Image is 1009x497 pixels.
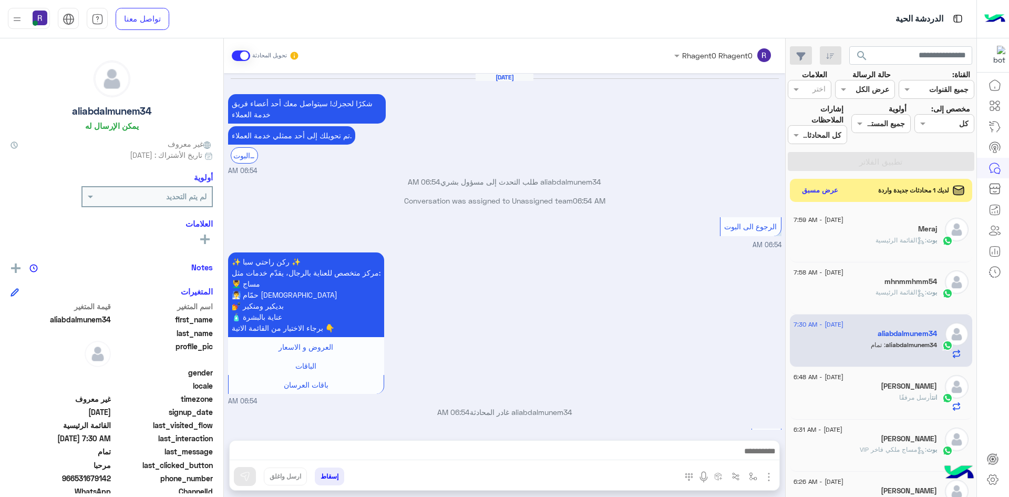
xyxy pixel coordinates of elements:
[130,149,202,160] span: تاريخ الأشتراك : [DATE]
[878,329,937,338] h5: aliabdalmunem34
[91,13,104,25] img: tab
[942,288,953,299] img: WhatsApp
[945,428,969,451] img: defaultAdmin.png
[889,103,907,114] label: أولوية
[11,367,111,378] span: null
[895,12,943,26] p: الدردشة الحية
[871,341,886,349] span: تمام
[945,322,969,346] img: defaultAdmin.png
[181,287,213,296] h6: المتغيرات
[228,126,355,145] p: 21/8/2025, 6:54 AM
[876,236,926,244] span: : القائمة الرئيسية
[113,314,213,325] span: first_name
[11,407,111,418] span: 2025-08-21T03:21:42.313Z
[228,252,384,337] p: 21/8/2025, 6:54 AM
[295,361,316,370] span: الباقات
[860,445,926,453] span: : مساج ملكي فاخر VIP
[932,393,937,401] span: انت
[856,49,868,62] span: search
[168,138,213,149] span: غير معروف
[11,219,213,228] h6: العلامات
[113,380,213,391] span: locale
[11,446,111,457] span: تمام
[941,455,977,492] img: hulul-logo.png
[11,420,111,431] span: القائمة الرئيسية
[984,8,1005,30] img: Logo
[113,486,213,497] span: ChannelId
[945,375,969,399] img: defaultAdmin.png
[284,380,328,389] span: باقات العرسان
[11,13,24,26] img: profile
[710,468,727,485] button: create order
[945,270,969,294] img: defaultAdmin.png
[745,468,762,485] button: select flow
[926,288,937,296] span: بوت
[942,393,953,403] img: WhatsApp
[315,468,344,485] button: إسقاط
[753,241,781,249] span: 06:54 AM
[113,473,213,484] span: phone_number
[794,215,843,225] span: [DATE] - 7:59 AM
[240,471,250,482] img: send message
[408,177,440,186] span: 06:54 AM
[945,218,969,241] img: defaultAdmin.png
[794,425,842,434] span: [DATE] - 6:31 AM
[228,94,386,124] p: 21/8/2025, 6:54 AM
[812,83,827,97] div: اختر
[11,433,111,444] span: 2025-08-21T04:30:34.319Z
[685,473,693,481] img: make a call
[11,460,111,471] span: مرحبا
[952,69,970,80] label: القناة:
[11,486,111,497] span: 2
[113,328,213,339] span: last_name
[85,341,111,367] img: defaultAdmin.png
[794,320,843,329] span: [DATE] - 7:30 AM
[113,301,213,312] span: اسم المتغير
[29,264,38,272] img: notes
[113,460,213,471] span: last_clicked_button
[113,367,213,378] span: gender
[11,473,111,484] span: 966531679142
[876,288,926,296] span: : القائمة الرئيسية
[732,472,740,481] img: Trigger scenario
[881,486,937,495] h5: Mohamed
[931,103,970,114] label: مخصص إلى:
[191,262,213,272] h6: Notes
[926,236,937,244] span: بوت
[113,446,213,457] span: last_message
[228,195,781,206] p: Conversation was assigned to Unassigned team
[33,11,47,25] img: userImage
[573,196,605,205] span: 06:54 AM
[852,69,891,80] label: حالة الرسالة
[942,340,953,351] img: WhatsApp
[11,380,111,391] span: null
[228,176,781,187] p: aliabdalmunem34 طلب التحدث إلى مسؤول بشري
[886,341,937,349] span: aliabdalmunem34
[918,225,937,234] h5: Meraj
[881,382,937,391] h5: ابو مفيد
[942,445,953,456] img: WhatsApp
[794,372,843,382] span: [DATE] - 6:48 AM
[763,471,775,483] img: send attachment
[228,166,257,176] span: 06:54 AM
[113,393,213,404] span: timezone
[113,407,213,418] span: signup_date
[116,8,169,30] a: تواصل معنا
[11,393,111,404] span: غير معروف
[113,433,213,444] span: last_interaction
[264,468,307,485] button: ارسل واغلق
[794,477,843,486] span: [DATE] - 6:26 AM
[899,393,932,401] span: أرسل مرفقًا
[113,420,213,431] span: last_visited_flow
[85,121,139,130] h6: يمكن الإرسال له
[11,263,20,273] img: add
[476,74,533,81] h6: [DATE]
[437,408,470,417] span: 06:54 AM
[942,236,953,246] img: WhatsApp
[788,103,843,126] label: إشارات الملاحظات
[951,12,964,25] img: tab
[63,13,75,25] img: tab
[727,468,745,485] button: Trigger scenario
[884,277,937,286] h5: mhnmmhmm54
[228,407,781,418] p: aliabdalmunem34 غادر المحادثة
